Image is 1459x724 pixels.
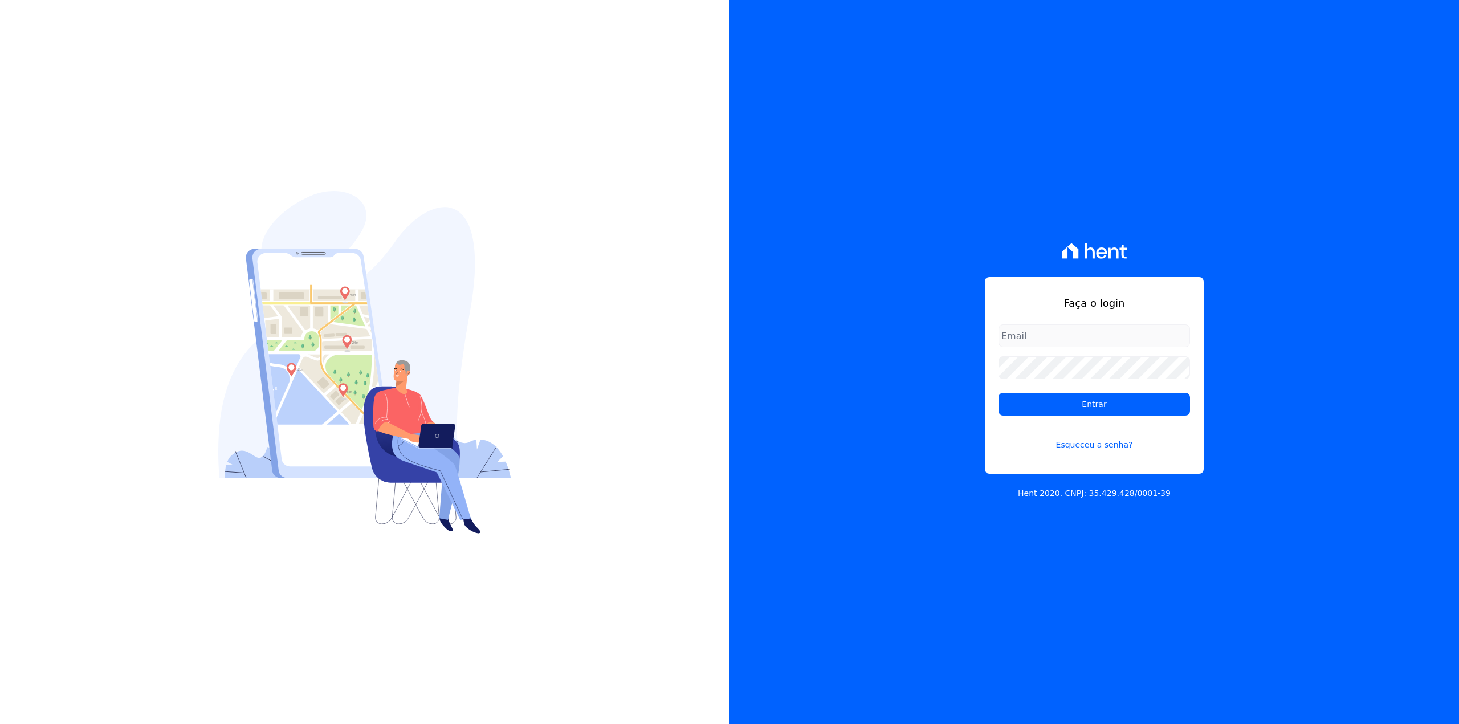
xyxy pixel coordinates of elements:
[999,425,1190,451] a: Esqueceu a senha?
[999,295,1190,311] h1: Faça o login
[999,324,1190,347] input: Email
[999,393,1190,416] input: Entrar
[1018,487,1171,499] p: Hent 2020. CNPJ: 35.429.428/0001-39
[218,191,511,534] img: Login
